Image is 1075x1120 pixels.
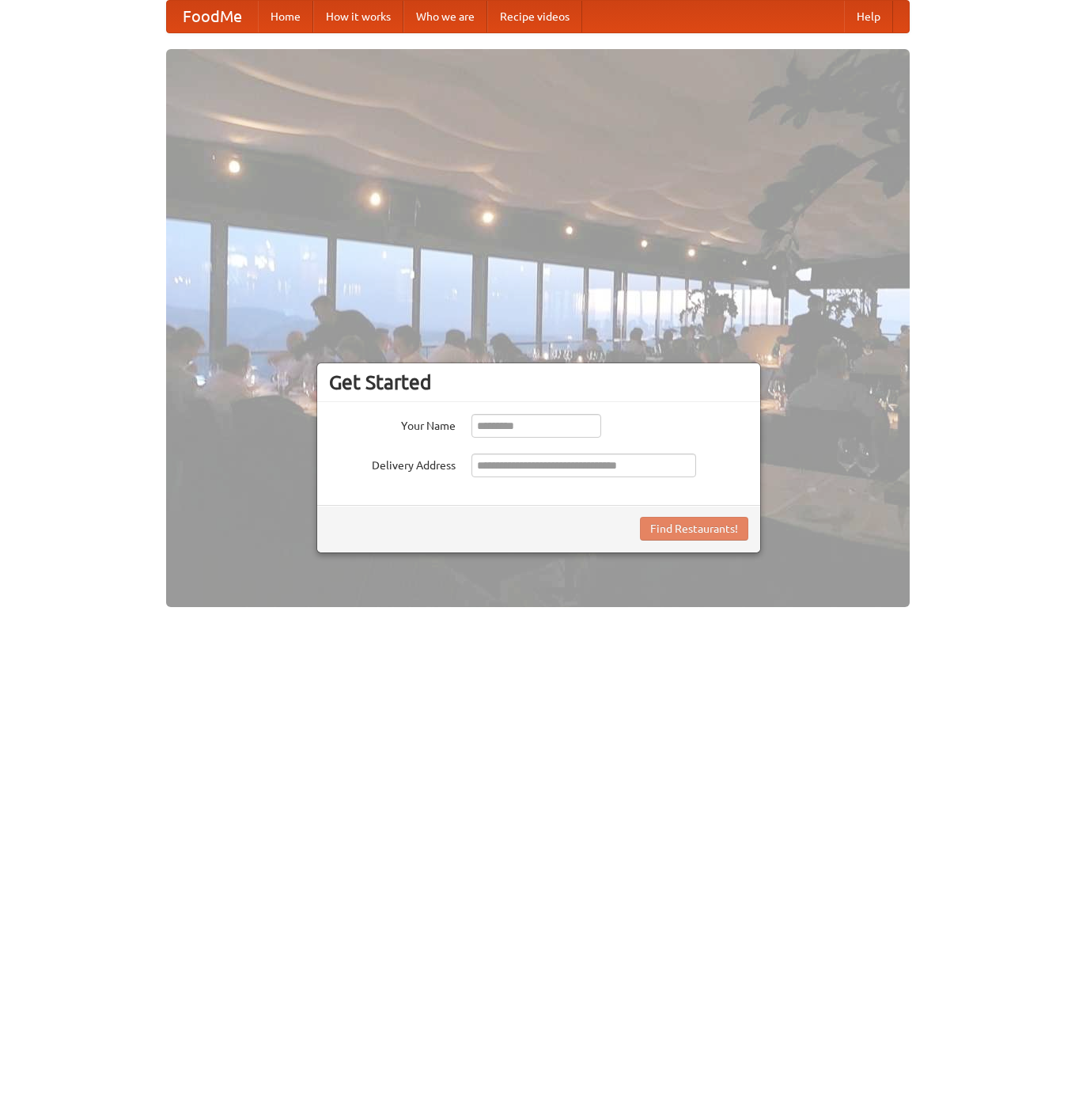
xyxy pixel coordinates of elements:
[258,1,313,32] a: Home
[329,370,748,394] h3: Get Started
[313,1,403,32] a: How it works
[167,1,258,32] a: FoodMe
[640,517,748,541] button: Find Restaurants!
[487,1,582,32] a: Recipe videos
[329,414,456,434] label: Your Name
[329,454,456,473] label: Delivery Address
[844,1,893,32] a: Help
[403,1,487,32] a: Who we are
